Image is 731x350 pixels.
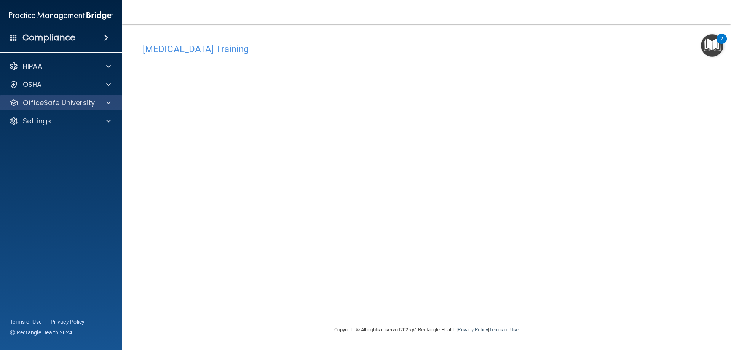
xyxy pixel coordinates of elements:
a: Settings [9,117,111,126]
p: OSHA [23,80,42,89]
p: HIPAA [23,62,42,71]
img: PMB logo [9,8,113,23]
a: OSHA [9,80,111,89]
div: Copyright © All rights reserved 2025 @ Rectangle Health | | [287,318,565,342]
a: Terms of Use [10,318,41,326]
iframe: Drift Widget Chat Controller [693,297,722,326]
a: OfficeSafe University [9,98,111,107]
iframe: covid-19 [143,58,524,292]
span: Ⓒ Rectangle Health 2024 [10,329,72,336]
div: 2 [720,39,723,49]
p: OfficeSafe University [23,98,95,107]
a: Terms of Use [489,327,519,332]
p: Settings [23,117,51,126]
h4: Compliance [22,32,75,43]
a: Privacy Policy [51,318,85,326]
h4: [MEDICAL_DATA] Training [143,44,710,54]
a: Privacy Policy [458,327,488,332]
button: Open Resource Center, 2 new notifications [701,34,723,57]
a: HIPAA [9,62,111,71]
